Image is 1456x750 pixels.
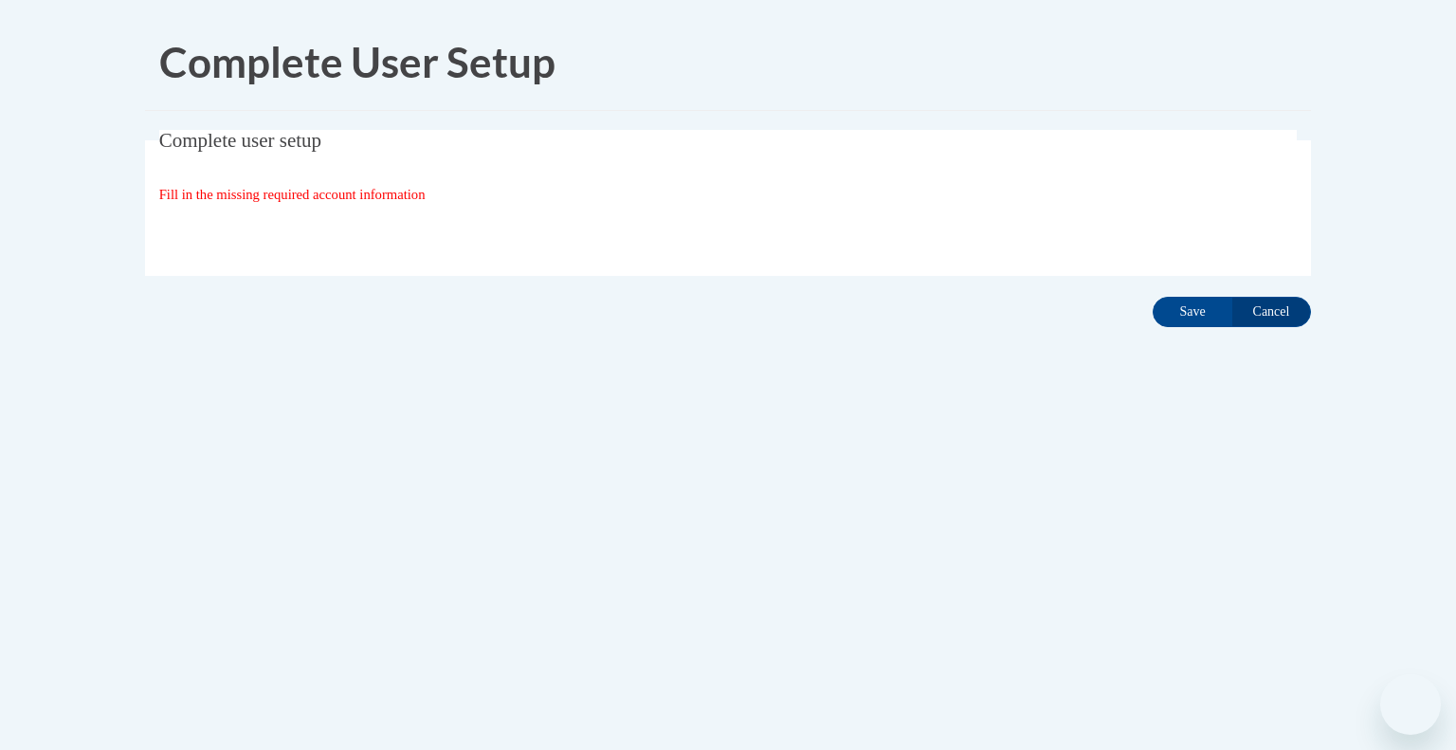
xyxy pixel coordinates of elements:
span: Complete User Setup [159,37,555,86]
input: Save [1153,297,1232,327]
span: Complete user setup [159,129,321,152]
iframe: Button to launch messaging window [1380,674,1441,735]
input: Cancel [1231,297,1311,327]
span: Fill in the missing required account information [159,187,426,202]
